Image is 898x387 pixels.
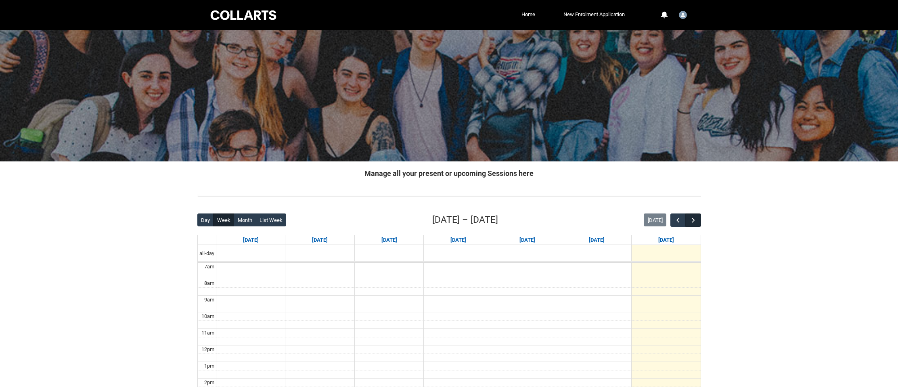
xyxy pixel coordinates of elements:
a: Go to September 3, 2025 [449,235,468,245]
button: List Week [255,213,286,226]
img: REDU_GREY_LINE [197,192,701,200]
a: Go to September 2, 2025 [380,235,399,245]
a: Go to September 6, 2025 [657,235,676,245]
button: [DATE] [644,213,666,226]
h2: Manage all your present or upcoming Sessions here [197,168,701,179]
button: Week [213,213,234,226]
a: Go to September 1, 2025 [310,235,329,245]
a: Go to August 31, 2025 [241,235,260,245]
div: 9am [203,296,216,304]
h2: [DATE] – [DATE] [432,213,498,227]
div: 10am [200,312,216,320]
button: Month [234,213,256,226]
button: Day [197,213,214,226]
button: User Profile Student.maddiemiller343 [677,8,689,21]
div: 7am [203,263,216,271]
button: Next Week [685,213,701,227]
div: 11am [200,329,216,337]
div: 2pm [203,379,216,387]
div: 1pm [203,362,216,370]
span: all-day [198,249,216,257]
div: 12pm [200,345,216,354]
a: Home [519,8,537,21]
div: 8am [203,279,216,287]
a: New Enrolment Application [561,8,627,21]
a: Go to September 4, 2025 [518,235,537,245]
a: Go to September 5, 2025 [587,235,606,245]
img: Student.maddiemiller343 [679,11,687,19]
button: Previous Week [670,213,686,227]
